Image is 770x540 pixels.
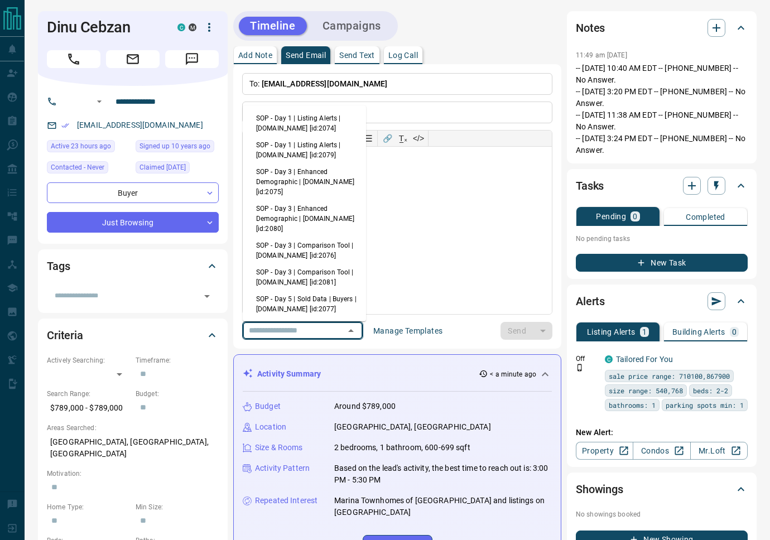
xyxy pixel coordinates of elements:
p: Budget: [136,389,219,399]
li: SOP - Day 3 | Comparison Tool | [DOMAIN_NAME] [id:2081] [243,264,366,291]
p: Min Size: [136,502,219,512]
p: Listing Alerts [587,328,636,336]
button: Campaigns [311,17,392,35]
p: Log Call [388,51,418,59]
p: Pending [596,213,626,220]
a: Mr.Loft [690,442,748,460]
p: No pending tasks [576,230,748,247]
a: [EMAIL_ADDRESS][DOMAIN_NAME] [77,120,203,129]
h1: Dinu Cebzan [47,18,161,36]
span: sale price range: 710100,867900 [609,370,730,382]
p: 2 bedrooms, 1 bathroom, 600-699 sqft [334,442,470,454]
span: Message [165,50,219,68]
h2: Showings [576,480,623,498]
p: Around $789,000 [334,401,396,412]
p: No showings booked [576,509,748,519]
div: Activity Summary< a minute ago [243,364,552,384]
p: Home Type: [47,502,130,512]
button: Bullet list [360,131,376,146]
span: Claimed [DATE] [139,162,186,173]
div: condos.ca [605,355,613,363]
button: T̲ₓ [395,131,411,146]
p: Location [255,421,286,433]
button: </> [411,131,426,146]
div: split button [501,322,552,340]
p: 0 [732,328,737,336]
p: Areas Searched: [47,423,219,433]
div: Showings [576,476,748,503]
div: Tue Jan 20 2015 [136,140,219,156]
button: Timeline [239,17,307,35]
span: Email [106,50,160,68]
h2: Criteria [47,326,83,344]
button: Open [199,288,215,304]
div: Tags [47,253,219,279]
li: SOP - Day 3 | Enhanced Demographic | [DOMAIN_NAME] [id:2080] [243,200,366,237]
span: Signed up 10 years ago [139,141,210,152]
p: Actively Searching: [47,355,130,365]
span: Active 23 hours ago [51,141,111,152]
span: Call [47,50,100,68]
li: SOP - Day 1 | Listing Alerts | [DOMAIN_NAME] [id:2079] [243,137,366,163]
button: Open [93,95,106,108]
span: bathrooms: 1 [609,399,656,411]
p: Building Alerts [672,328,725,336]
button: New Task [576,254,748,272]
p: New Alert: [576,427,748,438]
div: Tue Aug 12 2025 [47,140,130,156]
p: $789,000 - $789,000 [47,399,130,417]
p: [GEOGRAPHIC_DATA], [GEOGRAPHIC_DATA] [334,421,491,433]
button: Close [343,323,359,339]
p: [GEOGRAPHIC_DATA], [GEOGRAPHIC_DATA], [GEOGRAPHIC_DATA] [47,433,219,463]
p: Timeframe: [136,355,219,365]
li: SOP - Day 1 | Listing Alerts | [DOMAIN_NAME] [id:2074] [243,110,366,137]
h2: Tasks [576,177,604,195]
p: Search Range: [47,389,130,399]
p: -- [DATE] 10:40 AM EDT -- [PHONE_NUMBER] -- No Answer. -- [DATE] 3:20 PM EDT -- [PHONE_NUMBER] --... [576,62,748,156]
p: Send Text [339,51,375,59]
div: Wed Feb 14 2024 [136,161,219,177]
div: Buyer [47,182,219,203]
p: Activity Summary [257,368,321,380]
p: Repeated Interest [255,495,317,507]
p: Based on the lead's activity, the best time to reach out is: 3:00 PM - 5:30 PM [334,462,552,486]
p: Completed [686,213,725,221]
div: Criteria [47,322,219,349]
p: Budget [255,401,281,412]
li: SOP - Day 5 | Sold Data | Buyers | [DOMAIN_NAME] [id:2077] [243,291,366,317]
p: Size & Rooms [255,442,303,454]
svg: Email Verified [61,122,69,129]
span: beds: 2-2 [693,385,728,396]
span: [EMAIL_ADDRESS][DOMAIN_NAME] [262,79,388,88]
span: parking spots min: 1 [666,399,744,411]
p: To: [242,73,552,95]
p: Add Note [238,51,272,59]
div: mrloft.ca [189,23,196,31]
h2: Alerts [576,292,605,310]
p: 11:49 am [DATE] [576,51,627,59]
a: Condos [633,442,690,460]
a: Property [576,442,633,460]
a: Tailored For You [616,355,673,364]
svg: Push Notification Only [576,364,584,372]
button: 🔗 [379,131,395,146]
p: Motivation: [47,469,219,479]
p: Activity Pattern [255,462,310,474]
div: Tasks [576,172,748,199]
div: Alerts [576,288,748,315]
p: 1 [642,328,647,336]
p: Marina Townhomes of [GEOGRAPHIC_DATA] and listings on [GEOGRAPHIC_DATA] [334,495,552,518]
h2: Notes [576,19,605,37]
span: Contacted - Never [51,162,104,173]
li: SOP - Day 3 | Comparison Tool | [DOMAIN_NAME] [id:2076] [243,237,366,264]
p: Off [576,354,598,364]
li: SOP - Day 5 | Sold Data | Buyers | [DOMAIN_NAME] [id:2082] [243,317,366,344]
div: Just Browsing [47,212,219,233]
p: < a minute ago [490,369,536,379]
p: 0 [633,213,637,220]
li: SOP - Day 3 | Enhanced Demographic | [DOMAIN_NAME] [id:2075] [243,163,366,200]
div: condos.ca [177,23,185,31]
div: Notes [576,15,748,41]
p: Send Email [286,51,326,59]
h2: Tags [47,257,70,275]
